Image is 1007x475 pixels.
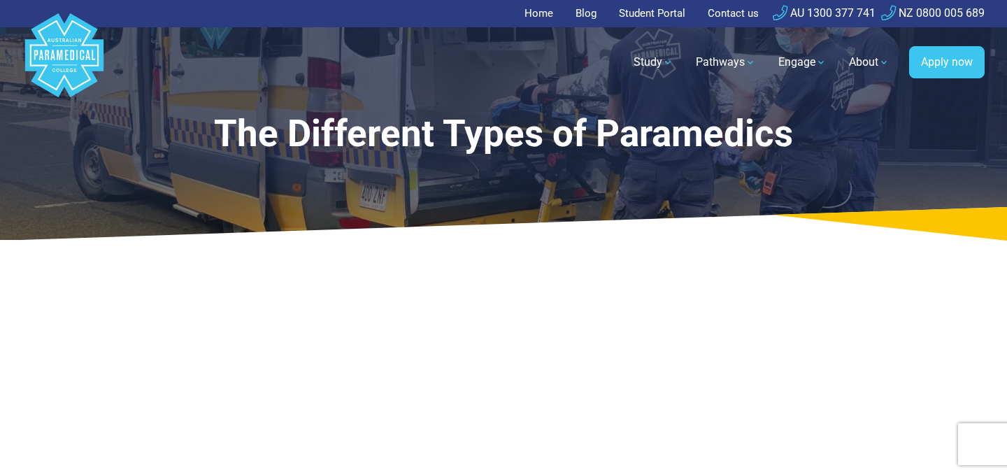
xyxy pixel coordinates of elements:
a: Apply now [909,46,985,78]
a: NZ 0800 005 689 [881,6,985,20]
a: AU 1300 377 741 [773,6,876,20]
a: About [841,43,898,82]
a: Study [625,43,682,82]
a: Pathways [687,43,764,82]
a: Engage [770,43,835,82]
h1: The Different Types of Paramedics [143,112,864,156]
a: Australian Paramedical College [22,27,106,98]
